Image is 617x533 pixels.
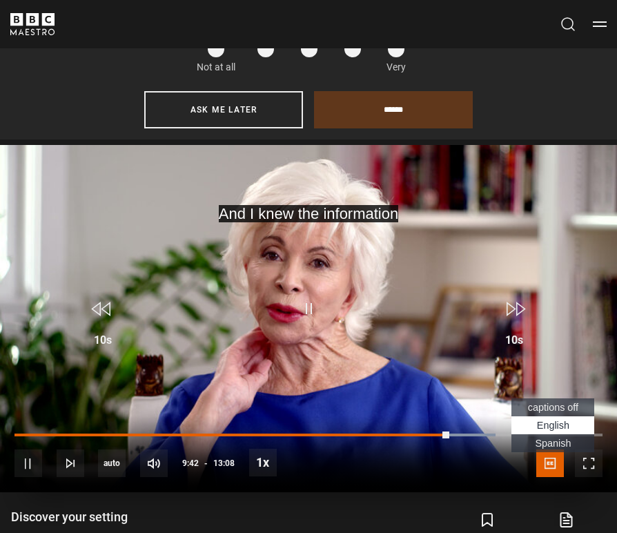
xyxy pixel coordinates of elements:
[182,451,199,476] span: 9:42
[98,449,126,477] span: auto
[14,449,42,477] button: Pause
[382,60,409,75] p: Very
[144,91,303,128] button: Ask me later
[593,17,607,31] button: Toggle navigation
[197,60,235,75] p: Not at all
[537,420,569,431] span: English
[98,449,126,477] div: Current quality: 720p
[10,13,55,35] svg: BBC Maestro
[535,438,571,449] span: Spanish
[213,451,235,476] span: 13:08
[14,434,603,436] div: Progress Bar
[204,458,208,468] span: -
[575,449,603,477] button: Fullscreen
[249,449,277,476] button: Playback Rate
[57,449,84,477] button: Next Lesson
[528,402,578,413] span: captions off
[140,449,168,477] button: Mute
[536,449,564,477] button: Captions
[11,509,199,525] h1: Discover your setting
